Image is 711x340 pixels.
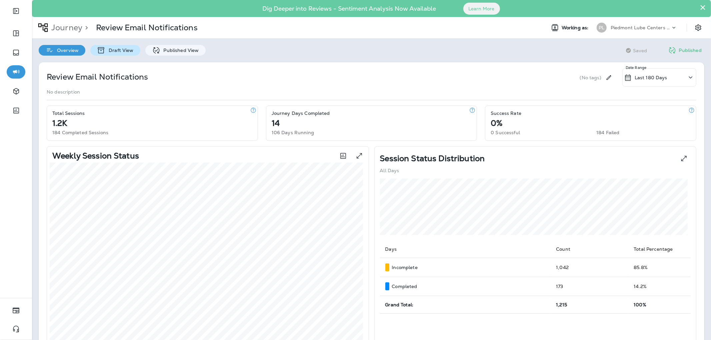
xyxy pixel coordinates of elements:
th: Total Percentage [629,240,691,258]
button: Learn More [463,3,500,15]
div: Edit [603,68,615,87]
p: Published [679,48,702,53]
p: Draft View [105,48,133,53]
p: > [82,23,88,33]
p: Review Email Notifications [47,72,148,82]
span: Grand Total: [385,302,414,308]
p: All Days [380,168,399,173]
p: Success Rate [491,111,521,116]
p: Total Sessions [52,111,85,116]
button: View Pie expanded to full screen [677,152,691,165]
p: (No tags) [580,75,601,80]
p: 0 Successful [491,130,520,135]
th: Count [551,240,628,258]
p: 184 Failed [596,130,619,135]
p: Weekly Session Status [52,153,139,159]
button: Close [700,2,706,13]
p: 184 Completed Sessions [52,130,108,135]
p: Completed [392,284,417,289]
p: Review Email Notifications [96,23,198,33]
p: Incomplete [392,265,418,270]
td: 14.2 % [629,277,691,296]
p: Overview [54,48,79,53]
button: Toggle between session count and session percentage [336,149,350,163]
p: Published View [160,48,199,53]
p: Dig Deeper into Reviews - Sentiment Analysis Now Available [243,8,456,10]
th: Days [380,240,551,258]
span: 100% [634,302,647,308]
p: Date Range [626,65,647,70]
td: 1,042 [551,258,628,277]
td: 173 [551,277,628,296]
p: Journey Days Completed [272,111,330,116]
p: 0% [491,121,502,126]
button: Settings [692,22,704,34]
p: Piedmont Lube Centers LLC [611,25,671,30]
p: 1.2K [52,121,67,126]
p: 14 [272,121,280,126]
p: No description [47,89,80,95]
button: View graph expanded to full screen [353,149,366,163]
span: Working as: [562,25,590,31]
span: 1,215 [556,302,567,308]
p: Journey [49,23,82,33]
span: Saved [633,48,647,53]
div: PL [597,23,607,33]
button: Expand Sidebar [7,4,25,18]
p: Last 180 Days [635,75,667,80]
p: 106 Days Running [272,130,314,135]
td: 85.8 % [629,258,691,277]
p: Session Status Distribution [380,156,485,161]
